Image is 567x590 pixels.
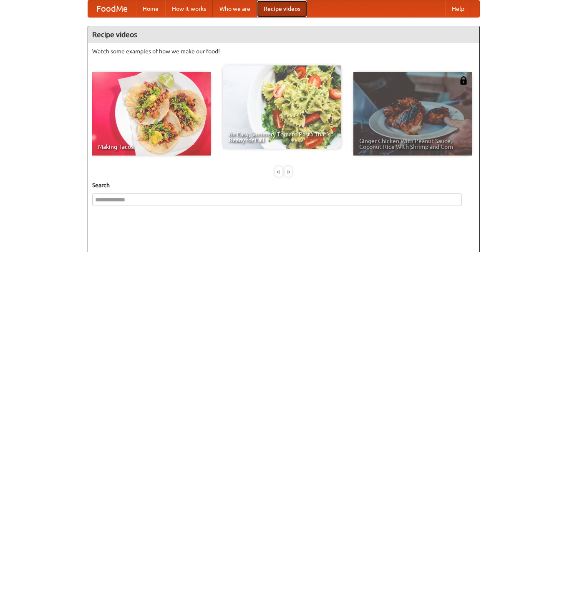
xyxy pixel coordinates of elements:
h5: Search [92,181,475,189]
span: An Easy, Summery Tomato Pasta That's Ready for Fall [229,131,335,143]
div: » [285,166,292,177]
a: Help [445,0,471,17]
a: Who we are [213,0,257,17]
a: How it works [165,0,213,17]
a: Home [136,0,165,17]
span: Making Tacos [98,144,205,150]
a: An Easy, Summery Tomato Pasta That's Ready for Fall [223,65,341,149]
a: Making Tacos [92,72,211,156]
a: Recipe videos [257,0,307,17]
a: FoodMe [88,0,136,17]
p: Watch some examples of how we make our food! [92,47,475,55]
h4: Recipe videos [88,26,479,43]
img: 483408.png [459,76,468,85]
div: « [275,166,282,177]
